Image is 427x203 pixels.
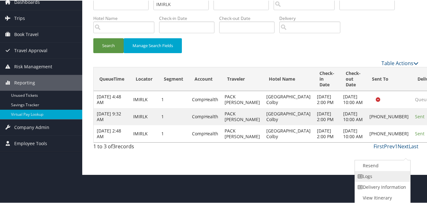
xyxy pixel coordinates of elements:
[314,108,340,125] td: [DATE] 2:00 PM
[355,181,409,192] a: Delivery Information
[159,15,219,21] label: Check-in Date
[158,108,189,125] td: 1
[221,125,263,142] td: PACK [PERSON_NAME]
[366,67,412,90] th: Sent To: activate to sort column ascending
[189,67,221,90] th: Account: activate to sort column ascending
[279,15,345,21] label: Delivery
[263,67,314,90] th: Hotel Name: activate to sort column ascending
[14,26,39,42] span: Book Travel
[130,108,158,125] td: IMIRLK
[158,90,189,108] td: 1
[384,142,395,149] a: Prev
[355,160,409,170] a: Resend
[366,108,412,125] td: [PHONE_NUMBER]
[158,67,189,90] th: Segment: activate to sort column ascending
[14,135,47,151] span: Employee Tools
[14,42,47,58] span: Travel Approval
[355,192,409,203] a: View Itinerary
[94,108,130,125] td: [DATE] 9:32 AM
[94,90,130,108] td: [DATE] 4:48 AM
[340,67,366,90] th: Check-out Date: activate to sort column ascending
[366,125,412,142] td: [PHONE_NUMBER]
[113,142,115,149] span: 3
[189,90,221,108] td: CompHealth
[314,90,340,108] td: [DATE] 2:00 PM
[124,38,182,52] button: Manage Search Fields
[189,125,221,142] td: CompHealth
[189,108,221,125] td: CompHealth
[219,15,279,21] label: Check-out Date
[340,108,366,125] td: [DATE] 10:00 AM
[221,67,263,90] th: Traveler: activate to sort column ascending
[340,90,366,108] td: [DATE] 10:00 AM
[415,130,424,136] span: Sent
[14,119,49,135] span: Company Admin
[263,125,314,142] td: [GEOGRAPHIC_DATA] Colby
[94,125,130,142] td: [DATE] 2:48 AM
[14,74,35,90] span: Reporting
[14,58,52,74] span: Risk Management
[395,142,398,149] a: 1
[14,10,25,26] span: Trips
[263,90,314,108] td: [GEOGRAPHIC_DATA] Colby
[374,142,384,149] a: First
[130,125,158,142] td: IMIRLK
[381,59,418,66] a: Table Actions
[130,67,158,90] th: Locator: activate to sort column ascending
[415,113,424,119] span: Sent
[340,125,366,142] td: [DATE] 10:00 AM
[355,170,409,181] a: Logs
[130,90,158,108] td: IMIRLK
[221,90,263,108] td: PACK [PERSON_NAME]
[221,108,263,125] td: PACK [PERSON_NAME]
[94,67,130,90] th: QueueTime: activate to sort column descending
[158,125,189,142] td: 1
[93,142,168,153] div: 1 to 3 of records
[314,125,340,142] td: [DATE] 2:00 PM
[93,15,159,21] label: Hotel Name
[314,67,340,90] th: Check-in Date: activate to sort column ascending
[263,108,314,125] td: [GEOGRAPHIC_DATA] Colby
[398,142,409,149] a: Next
[409,142,418,149] a: Last
[93,38,124,52] button: Search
